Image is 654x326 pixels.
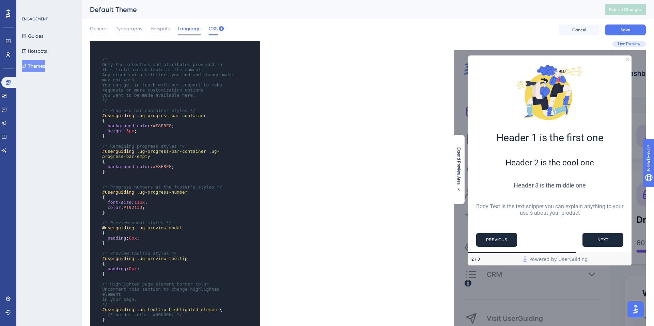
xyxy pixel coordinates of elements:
[22,45,47,57] button: Hotspots
[102,133,105,138] span: }
[102,241,105,246] span: }
[102,210,105,215] span: }
[102,251,177,256] span: /* Preview tooltip styles */
[14,203,178,216] div: Footer
[22,30,43,42] button: Guides
[20,108,172,118] h2: Header 2 is the cool one
[572,27,586,33] span: Cancel
[90,5,588,14] div: Default Theme
[102,184,222,190] span: /* Progress numbers at the footer's styles */
[151,25,170,33] span: Hotspots
[102,307,222,312] span: {
[609,7,642,12] span: Publish Changes
[102,113,134,118] span: #userguiding
[27,310,179,319] p: This is a
[102,149,134,154] span: #userguiding
[20,132,172,139] h3: Header 3 is the middle one
[22,16,48,22] div: ENGAGEMENT
[102,123,174,128] span: : ;
[102,144,185,149] span: /* Remaining progress styles */
[625,299,646,320] iframe: UserGuiding AI Assistant Launcher
[102,297,137,302] span: in your page.
[102,195,105,200] span: {
[102,190,134,195] span: #userguiding
[76,206,134,214] span: Powered by UserGuiding
[102,225,134,230] span: #userguiding
[102,307,134,312] span: #userguiding
[179,308,182,310] div: Close Preview
[102,108,196,113] span: /* Progress bar container styles */
[172,9,175,11] div: Close Preview
[129,266,137,271] span: 0px
[102,128,137,133] span: : ;
[153,164,172,169] span: #F8F8F8
[108,312,182,317] span: /* border-color: #000000; */
[108,123,150,128] span: background-color
[90,25,108,33] span: General
[605,4,646,15] button: Publish Changes
[137,149,206,154] span: .ug-progress-bar-container
[605,25,646,35] button: Save
[20,82,172,94] h1: Header 1 is the first one
[116,25,142,33] span: Typography
[178,25,201,33] span: Language
[102,271,105,276] span: }
[137,113,206,118] span: .ug-progress-bar-container
[102,235,140,241] span: : ;
[102,220,172,225] span: /* Preview modal styles */
[102,118,105,123] span: {
[124,205,142,210] span: #19213D
[153,123,172,128] span: #F8F8F8
[137,225,182,230] span: .ug-preview-modal
[453,147,464,192] button: Extend Preview Area
[137,256,188,261] span: .ug-preview-tooltip
[126,128,134,133] span: 3px
[137,307,220,312] span: .ug-tooltip-highlighted-element
[102,159,105,164] span: {
[129,183,170,197] button: Next
[102,230,105,235] span: {
[102,149,219,159] span: .ug-progress-bar-empty
[102,164,174,169] span: : ;
[108,266,126,271] span: padding
[618,41,640,47] span: Live Preview
[102,287,222,297] span: Uncomment this section to change highlighted element
[102,169,105,174] span: }
[102,200,147,205] span: : ;
[621,27,630,33] span: Save
[62,9,130,77] img: Modal Media
[108,164,150,169] span: background-color
[102,256,134,261] span: #userguiding
[22,60,45,72] button: Themes
[108,200,131,205] span: font-size
[102,93,196,98] span: you want to be made available here.
[102,261,105,266] span: {
[108,128,124,133] span: height
[137,190,188,195] span: .ug-progress-number
[16,2,43,10] span: Need Help?
[20,153,172,166] p: Body Text is the text snippet you can explain anything to your users about your product
[103,311,122,318] b: Tooltip.
[108,235,126,241] span: padding
[209,25,218,33] span: CSS
[108,205,121,210] span: color
[134,200,145,205] span: 11px
[456,147,462,184] span: Extend Preview Area
[18,207,26,212] div: Step 2 of 3
[102,205,145,210] span: : ;
[102,62,225,72] span: Only the selectors and attributes provided in this field are editable at the moment.
[102,82,225,93] span: You can get in touch with our support to make requests on more customization options
[102,317,105,322] span: }
[129,235,137,241] span: 0px
[102,281,209,287] span: /* Highlighted page element border color
[559,25,599,35] button: Cancel
[102,72,235,82] span: Any other extra selectors you add and change make may not work.
[102,266,140,271] span: : ;
[22,183,63,197] button: Previous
